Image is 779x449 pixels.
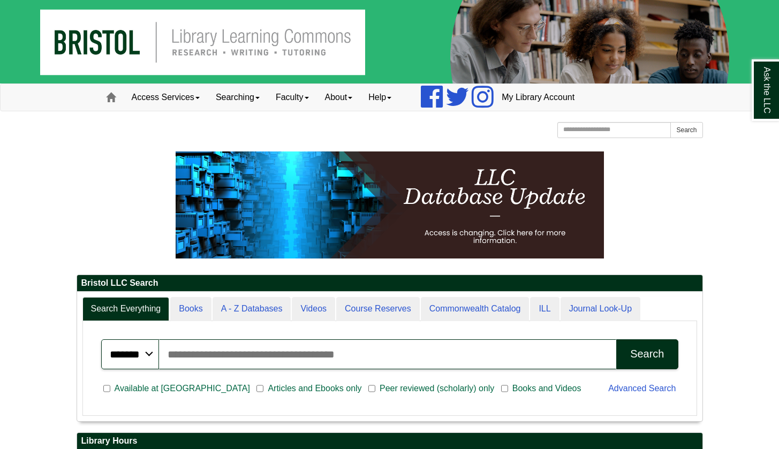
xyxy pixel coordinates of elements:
[421,297,530,321] a: Commonwealth Catalog
[263,382,366,395] span: Articles and Ebooks only
[77,275,702,292] h2: Bristol LLC Search
[530,297,559,321] a: ILL
[336,297,420,321] a: Course Reserves
[360,84,399,111] a: Help
[616,339,678,369] button: Search
[368,384,375,393] input: Peer reviewed (scholarly) only
[170,297,211,321] a: Books
[608,384,676,393] a: Advanced Search
[82,297,170,321] a: Search Everything
[124,84,208,111] a: Access Services
[208,84,268,111] a: Searching
[103,384,110,393] input: Available at [GEOGRAPHIC_DATA]
[110,382,254,395] span: Available at [GEOGRAPHIC_DATA]
[213,297,291,321] a: A - Z Databases
[494,84,583,111] a: My Library Account
[292,297,335,321] a: Videos
[256,384,263,393] input: Articles and Ebooks only
[630,348,664,360] div: Search
[268,84,317,111] a: Faculty
[176,151,604,258] img: HTML tutorial
[317,84,361,111] a: About
[508,382,586,395] span: Books and Videos
[670,122,702,138] button: Search
[501,384,508,393] input: Books and Videos
[561,297,640,321] a: Journal Look-Up
[375,382,498,395] span: Peer reviewed (scholarly) only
